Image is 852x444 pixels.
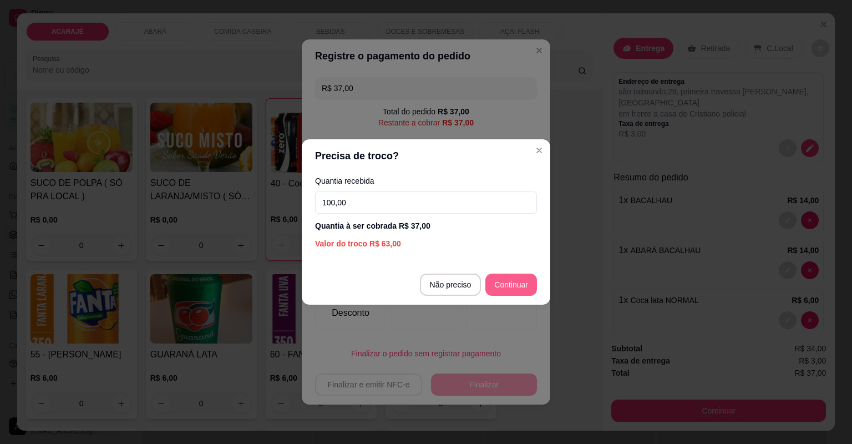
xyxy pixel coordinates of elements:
header: Precisa de troco? [302,139,550,173]
button: Continuar [485,274,537,296]
label: Quantia recebida [315,177,537,185]
button: Não preciso [420,274,481,296]
button: Close [530,142,548,159]
div: Valor do troco R$ 63,00 [315,238,537,249]
div: Quantia à ser cobrada R$ 37,00 [315,220,537,231]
